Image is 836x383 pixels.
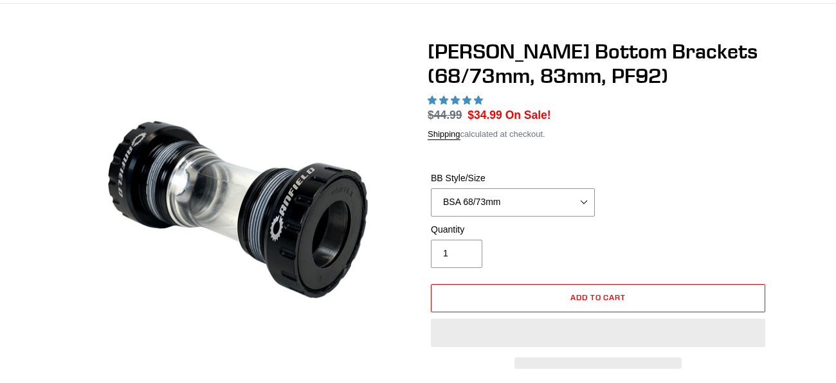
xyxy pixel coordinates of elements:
label: BB Style/Size [431,172,595,185]
span: On Sale! [505,107,551,123]
a: Shipping [428,129,460,140]
h1: [PERSON_NAME] Bottom Brackets (68/73mm, 83mm, PF92) [428,39,768,89]
span: 4.89 stars [428,95,486,105]
div: calculated at checkout. [428,128,768,141]
button: Add to cart [431,284,765,312]
img: 68/73mm Bottom Bracket [70,42,406,377]
s: $44.99 [428,109,462,121]
label: Quantity [431,223,595,236]
span: Add to cart [570,292,626,302]
span: $34.99 [468,109,502,121]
